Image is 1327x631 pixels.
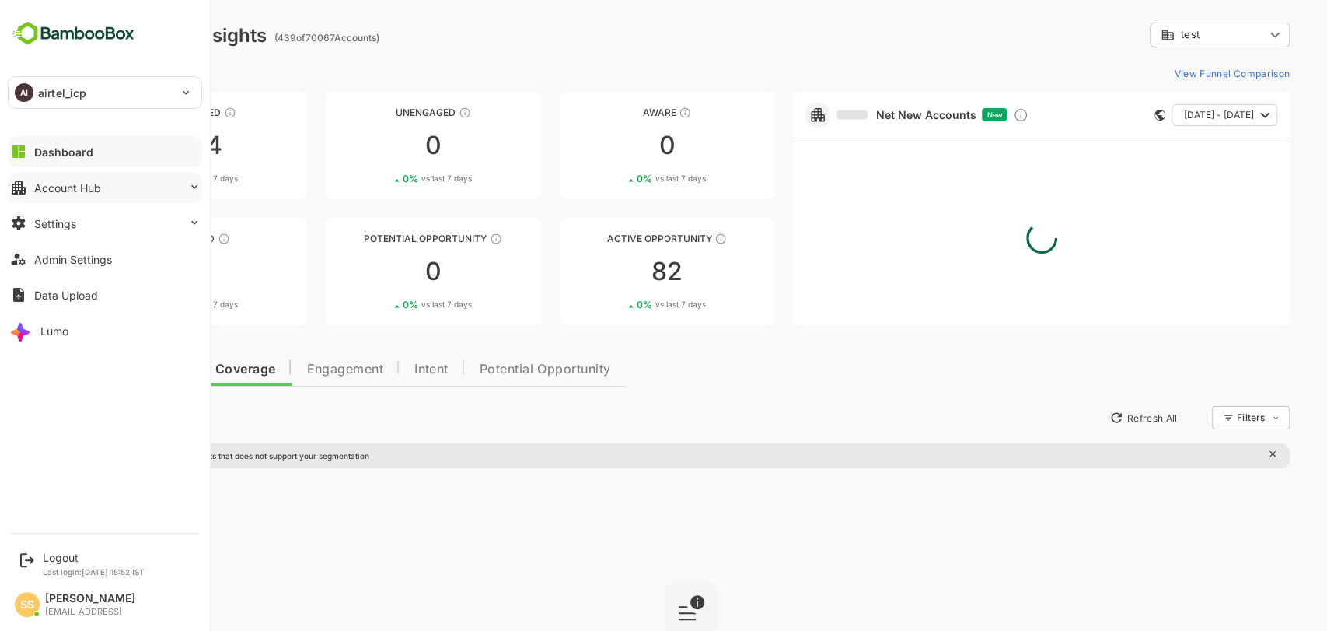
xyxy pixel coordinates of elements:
div: These accounts have not been engaged with for a defined time period [169,107,182,119]
div: Unreached [37,107,253,118]
span: vs last 7 days [601,299,651,310]
button: Refresh All [1048,405,1130,430]
div: Account Hub [34,181,101,195]
div: Aware [505,107,721,118]
div: Potential Opportunity [271,233,487,244]
a: AwareThese accounts have just entered the buying cycle and need further nurturing00%vs last 7 days [505,92,721,199]
div: test [1095,20,1235,51]
button: Admin Settings [8,244,202,275]
span: vs last 7 days [601,173,651,184]
div: 0 [37,259,253,284]
span: vs last 7 days [367,173,417,184]
button: Account Hub [8,172,202,203]
button: Lumo [8,315,202,346]
div: Discover new ICP-fit accounts showing engagement — via intent surges, anonymous website visits, L... [959,107,974,123]
span: test [1126,29,1145,40]
button: Data Upload [8,279,202,310]
div: Filters [1181,404,1235,432]
div: 0 % [582,299,651,310]
div: Dashboard [34,145,93,159]
span: [DATE] - [DATE] [1130,105,1200,125]
a: Potential OpportunityThese accounts are MQAs and can be passed on to Inside Sales00%vs last 7 days [271,218,487,325]
div: Settings [34,217,76,230]
span: vs last 7 days [133,299,183,310]
div: AI [15,83,33,102]
ag: ( 439 of 70067 Accounts) [220,32,325,44]
span: vs last 7 days [367,299,417,310]
div: 0 [271,133,487,158]
div: These accounts are MQAs and can be passed on to Inside Sales [435,233,448,245]
div: 0 [505,133,721,158]
div: Data Upload [34,289,98,302]
span: Engagement [252,363,329,376]
div: Filters [1182,412,1210,423]
div: 0 % [114,173,183,184]
a: UnreachedThese accounts have not been engaged with for a defined time period3540%vs last 7 days [37,92,253,199]
span: vs last 7 days [133,173,183,184]
div: [EMAIL_ADDRESS] [45,607,135,617]
span: Data Quality and Coverage [53,363,221,376]
div: [PERSON_NAME] [45,592,135,605]
div: These accounts have not shown enough engagement and need nurturing [404,107,417,119]
div: These accounts have just entered the buying cycle and need further nurturing [624,107,637,119]
div: Logout [43,551,145,564]
span: New [932,110,948,119]
p: airtel_icp [38,85,86,101]
button: Settings [8,208,202,239]
button: View Funnel Comparison [1113,61,1235,86]
a: EngagedThese accounts are warm, further nurturing would qualify them to MQAs00%vs last 7 days [37,218,253,325]
span: Intent [360,363,394,376]
p: There are global insights that does not support your segmentation [68,451,315,461]
div: 0 % [114,299,183,310]
button: [DATE] - [DATE] [1117,104,1223,126]
div: AIairtel_icp [9,77,201,108]
p: Last login: [DATE] 15:52 IST [43,567,145,577]
div: Unengaged [271,107,487,118]
div: These accounts are warm, further nurturing would qualify them to MQAs [163,233,176,245]
div: 0 [271,259,487,284]
div: 0 % [582,173,651,184]
a: Active OpportunityThese accounts have open opportunities which might be at any of the Sales Stage... [505,218,721,325]
div: test [1106,28,1210,42]
div: 0 % [348,299,417,310]
a: Net New Accounts [782,108,921,122]
div: This card does not support filter and segments [1100,110,1111,121]
img: BambooboxFullLogoMark.5f36c76dfaba33ec1ec1367b70bb1252.svg [8,19,139,48]
button: New Insights [37,404,151,432]
button: Dashboard [8,136,202,167]
div: Admin Settings [34,253,112,266]
div: Dashboard Insights [37,24,212,47]
div: 354 [37,133,253,158]
div: Engaged [37,233,253,244]
div: 0 % [348,173,417,184]
div: 82 [505,259,721,284]
div: Active Opportunity [505,233,721,244]
div: SS [15,592,40,617]
span: Potential Opportunity [425,363,557,376]
div: These accounts have open opportunities which might be at any of the Sales Stages [660,233,672,245]
div: Lumo [40,324,68,338]
a: UnengagedThese accounts have not shown enough engagement and need nurturing00%vs last 7 days [271,92,487,199]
